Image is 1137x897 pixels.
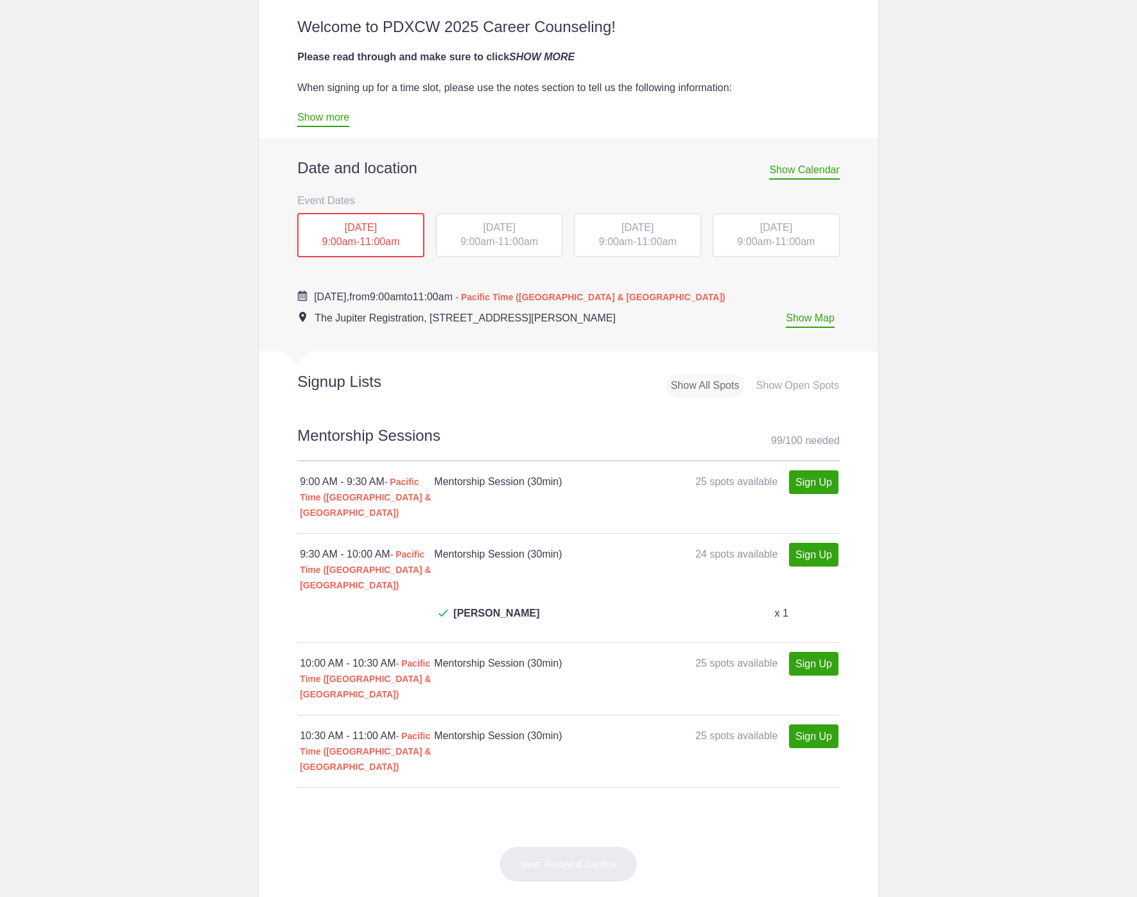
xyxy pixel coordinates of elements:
[436,214,563,257] div: -
[297,212,425,259] button: [DATE] 9:00am-11:00am
[789,652,838,676] a: Sign Up
[695,658,777,669] span: 25 spots available
[455,292,725,302] span: - Pacific Time ([GEOGRAPHIC_DATA] & [GEOGRAPHIC_DATA])
[300,474,434,520] div: 9:00 AM - 9:30 AM
[370,291,404,302] span: 9:00am
[621,222,654,233] span: [DATE]
[713,214,840,257] div: -
[460,236,494,247] span: 9:00am
[297,291,308,301] img: Cal purple
[297,425,840,461] h2: Mentorship Sessions
[434,547,636,562] h4: Mentorship Session (30min)
[789,470,838,494] a: Sign Up
[314,291,349,302] span: [DATE],
[783,435,785,446] span: /
[574,214,701,257] div: -
[498,236,538,247] span: 11:00am
[297,17,840,37] h2: Welcome to PDXCW 2025 Career Counseling!
[300,477,431,518] span: - Pacific Time ([GEOGRAPHIC_DATA] & [GEOGRAPHIC_DATA])
[712,213,840,258] button: [DATE] 9:00am-11:00am
[695,476,777,487] span: 25 spots available
[297,80,840,96] div: When signing up for a time slot, please use the notes section to tell us the following information:
[499,846,638,882] button: Next: Review & Confirm
[297,158,840,178] h2: Date and location
[637,236,677,247] span: 11:00am
[760,222,792,233] span: [DATE]
[259,372,465,391] h2: Signup Lists
[315,312,616,323] span: The Jupiter Registration, [STREET_ADDRESS][PERSON_NAME]
[434,474,636,490] h4: Mentorship Session (30min)
[434,656,636,671] h4: Mentorship Session (30min)
[771,431,840,450] div: 99 100 needed
[751,374,844,398] div: Show Open Spots
[297,112,349,127] a: Show more
[435,213,564,258] button: [DATE] 9:00am-11:00am
[786,312,835,328] a: Show Map
[769,164,839,180] span: Show Calendar
[789,724,838,748] a: Sign Up
[599,236,633,247] span: 9:00am
[300,658,431,699] span: - Pacific Time ([GEOGRAPHIC_DATA] & [GEOGRAPHIC_DATA])
[453,606,539,636] span: [PERSON_NAME]
[438,610,448,617] img: Check dark green
[360,236,399,247] span: 11:00am
[300,656,434,702] div: 10:00 AM - 10:30 AM
[314,291,725,302] span: from to
[413,291,453,302] span: 11:00am
[737,236,771,247] span: 9:00am
[300,549,431,590] span: - Pacific Time ([GEOGRAPHIC_DATA] & [GEOGRAPHIC_DATA])
[322,236,356,247] span: 9:00am
[300,731,431,772] span: - Pacific Time ([GEOGRAPHIC_DATA] & [GEOGRAPHIC_DATA])
[775,236,815,247] span: 11:00am
[774,606,788,621] p: x 1
[695,730,777,741] span: 25 spots available
[695,549,777,560] span: 24 spots available
[434,728,636,744] h4: Mentorship Session (30min)
[573,213,702,258] button: [DATE] 9:00am-11:00am
[297,213,424,258] div: -
[299,312,306,322] img: Event location
[483,222,515,233] span: [DATE]
[345,222,377,233] span: [DATE]
[300,728,434,774] div: 10:30 AM - 11:00 AM
[297,191,840,210] h3: Event Dates
[300,547,434,593] div: 9:30 AM - 10:00 AM
[297,51,575,62] strong: Please read through and make sure to click
[509,51,575,62] em: SHOW MORE
[789,543,838,567] a: Sign Up
[666,374,745,398] div: Show All Spots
